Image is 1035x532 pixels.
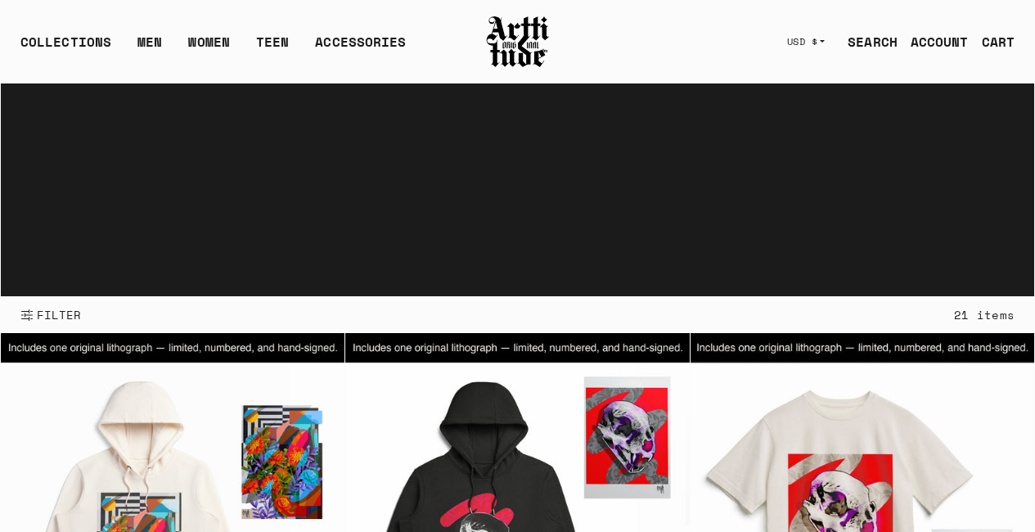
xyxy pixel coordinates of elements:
[188,32,230,65] a: WOMEN
[969,25,1015,58] a: Open cart
[20,32,111,65] div: COLLECTIONS
[20,297,82,333] button: Show filters
[954,305,1015,324] div: 21 items
[777,24,835,60] button: USD $
[34,307,82,323] span: FILTER
[835,25,898,58] a: SEARCH
[898,25,969,58] a: ACCOUNT
[7,32,419,65] ul: Main navigation
[1,83,1034,296] video: Your browser does not support the video tag.
[485,14,551,70] img: Arttitude
[787,35,818,48] span: USD $
[982,32,1015,52] div: CART
[315,32,406,65] div: ACCESSORIES
[256,32,289,65] a: TEEN
[137,32,162,65] a: MEN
